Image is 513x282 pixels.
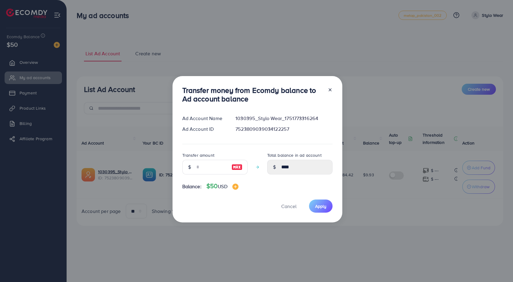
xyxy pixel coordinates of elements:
[206,182,238,190] h4: $50
[182,183,202,190] span: Balance:
[231,126,337,133] div: 7523809039034122257
[315,203,326,209] span: Apply
[231,115,337,122] div: 1030395_Stylo Wear_1751773316264
[309,200,333,213] button: Apply
[182,152,214,158] label: Transfer amount
[487,255,508,277] iframe: Chat
[177,126,231,133] div: Ad Account ID
[177,115,231,122] div: Ad Account Name
[274,200,304,213] button: Cancel
[182,86,323,104] h3: Transfer money from Ecomdy balance to Ad account balance
[232,184,238,190] img: image
[231,163,242,171] img: image
[267,152,322,158] label: Total balance in ad account
[281,203,297,210] span: Cancel
[218,183,227,190] span: USD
